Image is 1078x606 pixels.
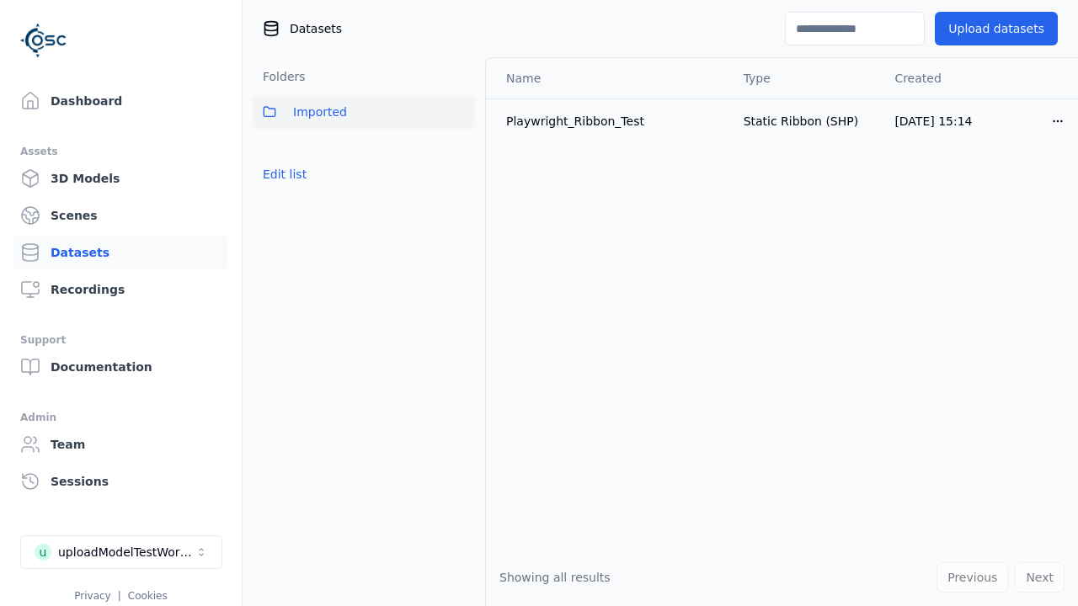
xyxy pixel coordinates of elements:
[13,84,228,118] a: Dashboard
[253,95,475,129] button: Imported
[13,236,228,269] a: Datasets
[35,544,51,561] div: u
[58,544,195,561] div: uploadModelTestWorkspace
[13,162,228,195] a: 3D Models
[13,199,228,232] a: Scenes
[506,113,717,130] div: Playwright_Ribbon_Test
[253,68,306,85] h3: Folders
[20,141,221,162] div: Assets
[253,159,317,189] button: Edit list
[13,350,228,384] a: Documentation
[293,102,347,122] span: Imported
[13,428,228,461] a: Team
[730,98,882,143] td: Static Ribbon (SHP)
[20,535,222,569] button: Select a workspace
[730,58,882,98] th: Type
[20,407,221,428] div: Admin
[935,12,1058,45] button: Upload datasets
[128,590,168,602] a: Cookies
[118,590,121,602] span: |
[13,465,228,498] a: Sessions
[74,590,110,602] a: Privacy
[290,20,342,37] span: Datasets
[881,58,1038,98] th: Created
[499,571,611,584] span: Showing all results
[20,330,221,350] div: Support
[894,114,972,128] span: [DATE] 15:14
[20,17,67,64] img: Logo
[486,58,730,98] th: Name
[13,273,228,306] a: Recordings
